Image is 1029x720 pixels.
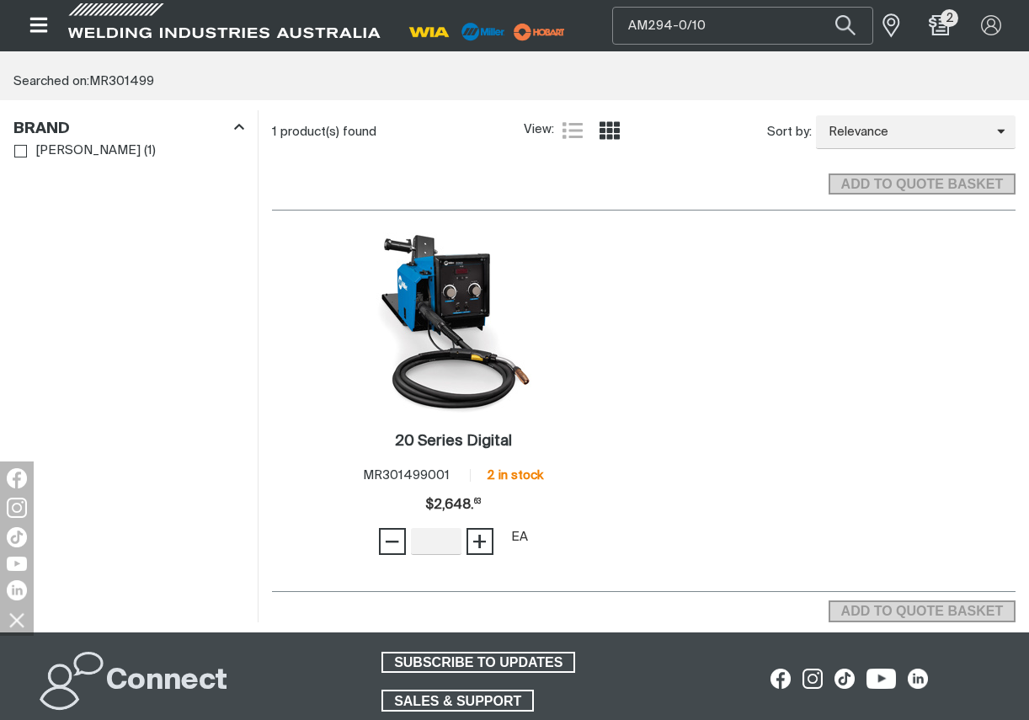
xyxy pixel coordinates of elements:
button: Search products [817,7,874,45]
img: hide socials [3,605,31,634]
span: product(s) found [280,125,376,138]
img: Facebook [7,468,27,488]
input: Product name or item number... [613,8,872,44]
h3: Brand [13,120,70,139]
span: [PERSON_NAME] [35,141,141,161]
button: Add selected products to the shopping cart [829,173,1016,195]
div: Searched on: [13,72,1016,92]
span: MR301499001 [363,469,450,482]
img: YouTube [7,557,27,571]
img: TikTok [7,527,27,547]
section: Add to cart control [272,154,1016,200]
div: 1 [272,124,525,141]
a: SALES & SUPPORT [381,690,534,712]
span: $2,648. [425,488,481,522]
h2: 20 Series Digital [395,434,512,449]
span: Sort by: [767,123,812,142]
span: View: [524,120,554,140]
a: 20 Series Digital [395,432,512,451]
a: SUBSCRIBE TO UPDATES [381,652,575,674]
img: Instagram [7,498,27,518]
span: SALES & SUPPORT [383,690,532,712]
sup: 63 [474,499,481,505]
span: ADD TO QUOTE BASKET [830,600,1014,622]
span: ( 1 ) [144,141,156,161]
span: Relevance [816,123,997,142]
span: ADD TO QUOTE BASKET [830,173,1014,195]
img: LinkedIn [7,580,27,600]
span: SUBSCRIBE TO UPDATES [383,652,573,674]
a: [PERSON_NAME] [14,140,141,163]
div: Brand [13,117,244,140]
img: miller [509,19,570,45]
span: + [472,527,488,556]
a: miller [509,25,570,38]
img: 20 Series Digital [363,232,543,413]
div: EA [511,528,528,547]
span: MR301499 [89,75,154,88]
a: List view [562,120,583,141]
div: Price [425,488,481,522]
section: Product list controls [272,110,1016,153]
ul: Brand [14,140,243,163]
aside: Filters [13,110,244,163]
button: Add selected products to the shopping cart [829,600,1016,622]
h2: Connect [106,663,227,700]
span: 2 in stock [487,469,543,482]
section: Add to cart control [829,595,1016,622]
span: − [384,527,400,556]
